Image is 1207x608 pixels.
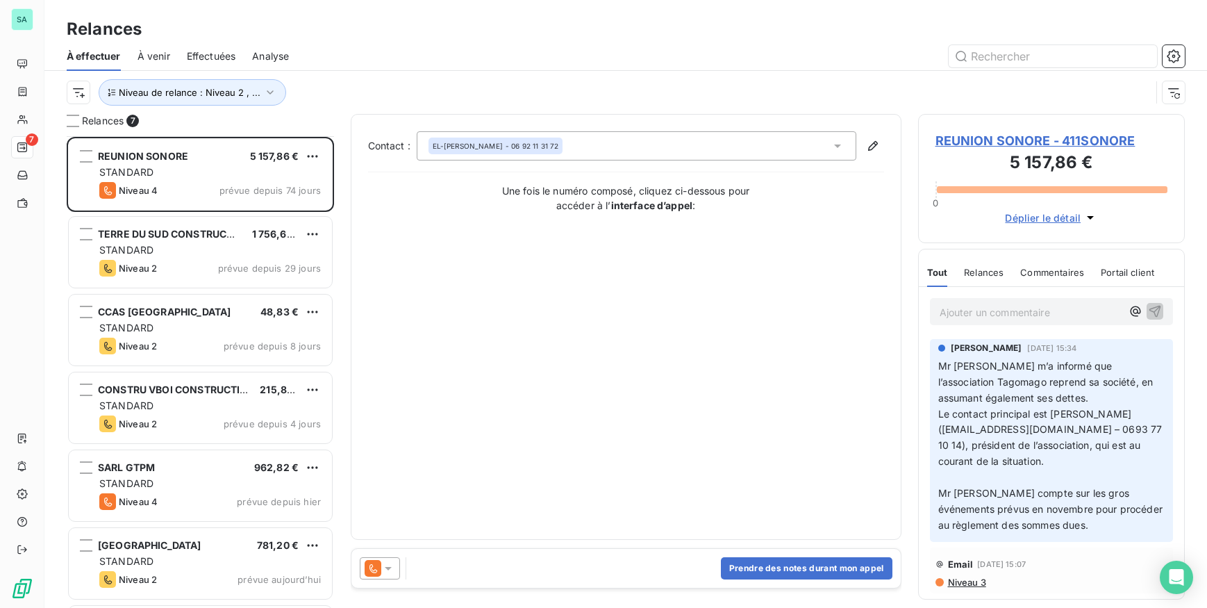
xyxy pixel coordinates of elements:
span: prévue depuis 29 jours [218,263,321,274]
span: Email [948,559,974,570]
span: STANDARD [99,166,153,178]
span: Analyse [252,49,289,63]
span: 5 157,86 € [250,150,299,162]
span: [DATE] 15:34 [1027,344,1076,352]
label: Contact : [368,139,417,153]
span: 215,81 € [260,384,300,395]
span: EL-[PERSON_NAME] [433,141,503,151]
span: Niveau 3 [947,577,986,588]
span: Niveau 2 [119,574,157,585]
button: Déplier le détail [1001,210,1101,226]
span: CONSTRU VBOI CONSTRUCTION [98,384,256,395]
span: Niveau 4 [119,496,158,507]
span: Niveau 4 [119,185,158,196]
span: Tout [927,267,948,278]
button: Niveau de relance : Niveau 2 , ... [99,79,286,106]
span: prévue aujourd’hui [238,574,321,585]
span: prévue depuis hier [237,496,321,507]
span: SARL GTPM [98,461,155,473]
span: [GEOGRAPHIC_DATA] [98,539,201,551]
span: 7 [26,133,38,146]
input: Rechercher [949,45,1157,67]
strong: interface d’appel [611,199,693,211]
span: Commentaires [1020,267,1084,278]
span: Niveau 2 [119,340,157,352]
span: TERRE DU SUD CONSTRUCTION [98,228,251,240]
div: grid [67,136,334,608]
span: STANDARD [99,400,153,411]
span: Effectuées [187,49,236,63]
h3: Relances [67,17,142,42]
p: Une fois le numéro composé, cliquez ci-dessous pour accéder à l’ : [487,183,765,213]
span: Le contact principal est [PERSON_NAME] ([EMAIL_ADDRESS][DOMAIN_NAME] – 0693 77 10 14), président ... [938,408,1165,468]
span: STANDARD [99,477,153,489]
span: 0 [933,197,938,208]
span: STANDARD [99,322,153,334]
span: STANDARD [99,555,153,567]
h3: 5 157,86 € [935,150,1168,178]
span: prévue depuis 8 jours [224,340,321,352]
span: CCAS [GEOGRAPHIC_DATA] [98,306,231,318]
span: prévue depuis 4 jours [224,418,321,429]
span: Niveau 2 [119,263,157,274]
span: Relances [82,114,124,128]
span: 7 [126,115,139,127]
span: 1 756,66 € [252,228,303,240]
span: prévue depuis 74 jours [219,185,321,196]
span: [PERSON_NAME] [951,342,1022,354]
span: Relances [964,267,1004,278]
span: REUNION SONORE [98,150,188,162]
span: À effectuer [67,49,121,63]
span: Déplier le détail [1005,211,1081,225]
span: Mr [PERSON_NAME] m’a informé que l’association Tagomago reprend sa société, en assumant également... [938,360,1156,404]
span: [DATE] 15:07 [977,560,1026,568]
span: 781,20 € [257,539,299,551]
span: Portail client [1101,267,1154,278]
span: À venir [138,49,170,63]
div: Open Intercom Messenger [1160,561,1193,594]
span: Mr [PERSON_NAME] compte sur les gros événements prévus en novembre pour procéder au règlement des... [938,487,1166,531]
span: 962,82 € [254,461,299,473]
button: Prendre des notes durant mon appel [721,557,892,580]
span: 48,83 € [260,306,299,318]
div: SA [11,8,33,31]
span: STANDARD [99,244,153,256]
span: Niveau de relance : Niveau 2 , ... [119,87,260,98]
span: Niveau 2 [119,418,157,429]
img: Logo LeanPay [11,577,33,600]
span: REUNION SONORE - 411SONORE [935,131,1168,150]
div: - 06 92 11 31 72 [433,141,559,151]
